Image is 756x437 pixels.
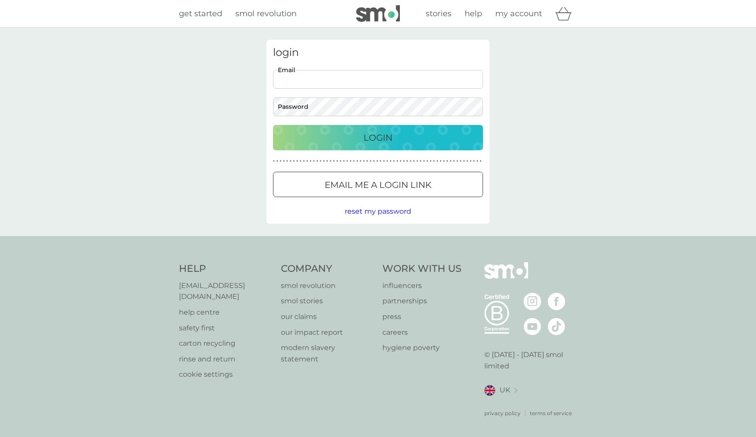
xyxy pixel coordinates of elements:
p: ● [393,159,395,163]
p: ● [303,159,305,163]
span: my account [495,9,542,18]
a: stories [426,7,451,20]
button: Login [273,125,483,150]
p: ● [476,159,478,163]
a: privacy policy [484,409,521,417]
div: basket [555,5,577,22]
a: help [465,7,482,20]
a: carton recycling [179,338,272,349]
p: ● [350,159,351,163]
p: ● [410,159,412,163]
span: help [465,9,482,18]
p: ● [470,159,472,163]
a: rinse and return [179,354,272,365]
p: ● [427,159,428,163]
p: ● [316,159,318,163]
a: careers [382,327,462,338]
p: ● [287,159,288,163]
p: ● [343,159,345,163]
p: Email me a login link [325,178,431,192]
p: ● [406,159,408,163]
p: ● [370,159,371,163]
a: press [382,311,462,323]
a: hygiene poverty [382,342,462,354]
p: ● [280,159,281,163]
p: ● [313,159,315,163]
p: ● [306,159,308,163]
p: ● [473,159,475,163]
a: safety first [179,323,272,334]
p: ● [466,159,468,163]
a: terms of service [530,409,572,417]
img: visit the smol Tiktok page [548,318,565,335]
a: help centre [179,307,272,318]
a: my account [495,7,542,20]
a: smol revolution [235,7,297,20]
p: ● [380,159,381,163]
button: Email me a login link [273,172,483,197]
a: get started [179,7,222,20]
button: reset my password [345,206,411,217]
p: ● [340,159,342,163]
p: ● [420,159,422,163]
p: ● [443,159,445,163]
a: [EMAIL_ADDRESS][DOMAIN_NAME] [179,280,272,302]
a: cookie settings [179,369,272,380]
a: partnerships [382,295,462,307]
img: smol [356,5,400,22]
h3: login [273,46,483,59]
p: ● [273,159,275,163]
p: ● [403,159,405,163]
p: ● [330,159,332,163]
span: stories [426,9,451,18]
p: ● [320,159,322,163]
p: ● [360,159,361,163]
h4: Work With Us [382,262,462,276]
p: ● [430,159,431,163]
p: ● [296,159,298,163]
p: ● [437,159,438,163]
h4: Help [179,262,272,276]
a: influencers [382,280,462,291]
p: ● [276,159,278,163]
a: smol stories [281,295,374,307]
p: © [DATE] - [DATE] smol limited [484,349,577,371]
p: ● [383,159,385,163]
img: select a new location [514,388,517,393]
p: ● [367,159,368,163]
p: ● [433,159,435,163]
p: ● [346,159,348,163]
p: ● [416,159,418,163]
p: ● [333,159,335,163]
p: ● [396,159,398,163]
a: our claims [281,311,374,323]
p: ● [460,159,462,163]
p: ● [390,159,392,163]
span: UK [500,385,510,396]
p: ● [450,159,451,163]
p: ● [453,159,455,163]
p: ● [413,159,415,163]
p: ● [376,159,378,163]
p: ● [357,159,358,163]
img: visit the smol Youtube page [524,318,541,335]
img: smol [484,262,528,292]
img: visit the smol Facebook page [548,293,565,310]
p: ● [336,159,338,163]
p: ● [363,159,365,163]
a: our impact report [281,327,374,338]
p: ● [447,159,448,163]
